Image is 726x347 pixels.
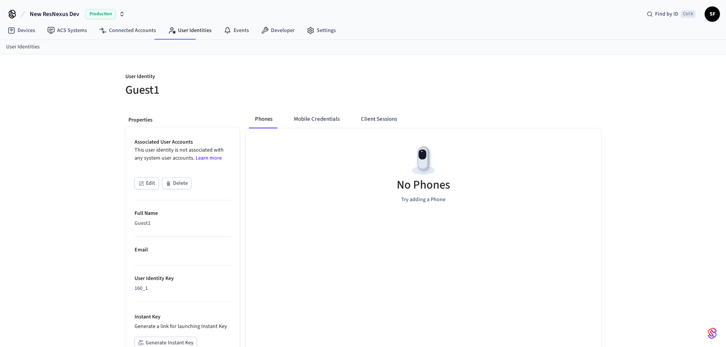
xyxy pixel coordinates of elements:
span: SF [705,7,719,21]
p: User Identity [125,73,359,82]
button: Delete [162,177,191,189]
span: Ctrl K [681,10,696,18]
p: Full Name [135,209,231,217]
button: Client Sessions [355,110,403,128]
a: Learn more [196,154,222,162]
span: Production [85,9,116,19]
button: SF [705,6,720,22]
a: Devices [2,24,41,37]
img: Devices Empty State [406,144,441,178]
p: Email [135,246,231,254]
p: Try adding a Phone [401,196,446,204]
a: Settings [301,24,342,37]
button: Mobile Credentials [288,110,346,128]
div: Guest1 [135,219,231,227]
button: Edit [135,177,159,189]
button: Phones [249,110,279,128]
h5: Guest1 [125,82,359,98]
a: User Identities [162,24,218,37]
div: 160_1 [135,285,231,293]
div: Find by IDCtrl K [641,7,702,21]
a: Events [218,24,255,37]
a: Developer [255,24,301,37]
p: Generate a link for launching Instant Key [135,323,231,331]
p: Associated User Accounts [135,138,231,146]
img: SeamLogoGradient.69752ec5.svg [708,327,717,339]
span: Find by ID [655,10,678,18]
h5: No Phones [397,177,450,193]
a: Connected Accounts [93,24,162,37]
span: New ResNexus Dev [30,10,79,19]
a: User Identities [6,43,40,51]
p: User Identity Key [135,275,231,283]
p: Properties [128,116,237,124]
p: This user identity is not associated with any system user accounts. [135,146,231,162]
a: ACS Systems [41,24,93,37]
p: Instant Key [135,313,231,321]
